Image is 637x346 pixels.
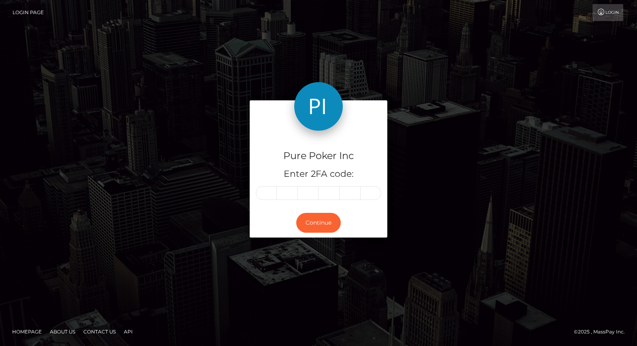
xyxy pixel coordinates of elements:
img: Pure Poker Inc [294,82,343,131]
a: API [121,325,136,338]
a: About Us [47,325,79,338]
div: © 2025 , MassPay Inc. [574,327,631,336]
h5: Enter 2FA code: [256,168,381,180]
a: Contact Us [80,325,119,338]
a: Homepage [9,325,45,338]
button: Continue [296,213,341,233]
a: Login [592,4,623,21]
h4: Pure Poker Inc [256,149,381,163]
a: Login Page [13,4,44,21]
